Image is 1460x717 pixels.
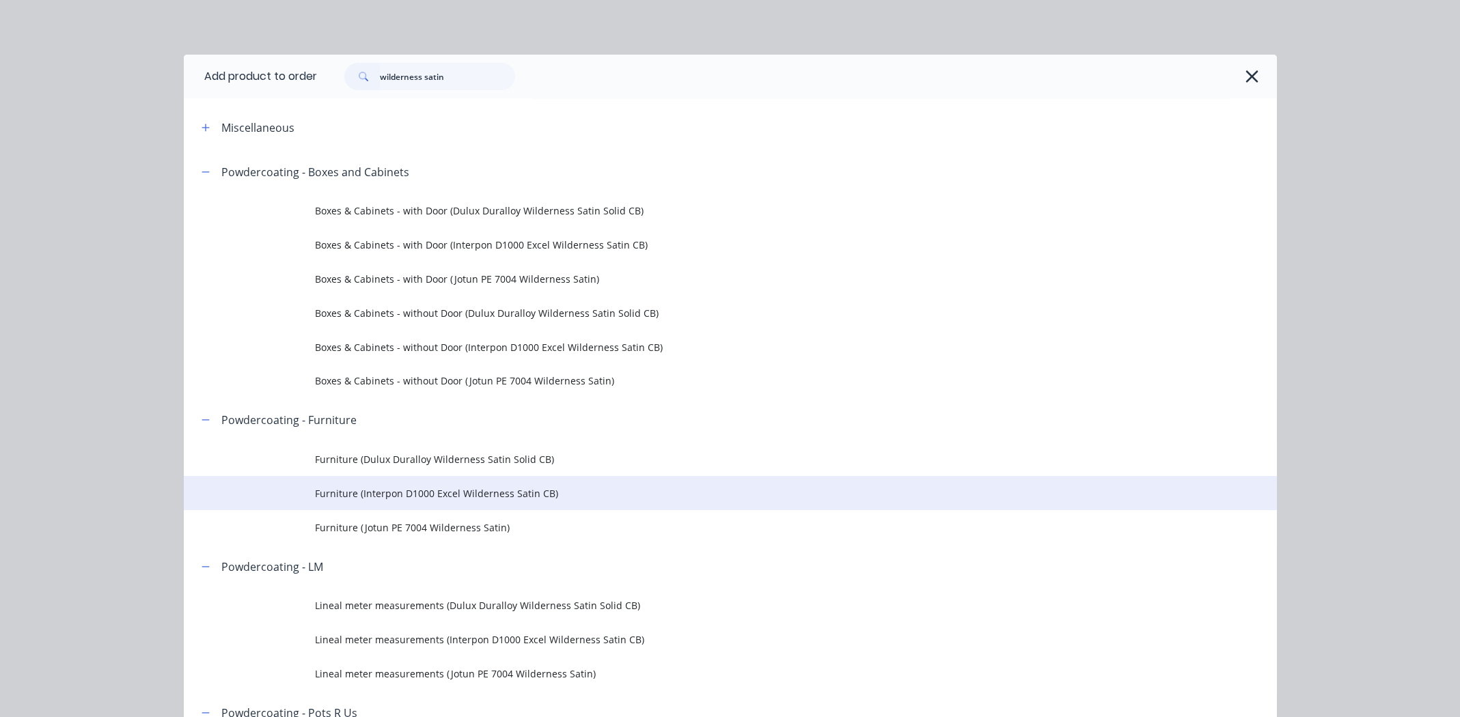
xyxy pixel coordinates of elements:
span: Boxes & Cabinets - with Door (Dulux Duralloy Wilderness Satin Solid CB) [315,203,1084,218]
span: Furniture (Dulux Duralloy Wilderness Satin Solid CB) [315,452,1084,466]
span: Furniture (Interpon D1000 Excel Wilderness Satin CB) [315,486,1084,501]
span: Boxes & Cabinets - with Door (Jotun PE 7004 Wilderness Satin) [315,272,1084,286]
div: Powdercoating - Furniture [221,412,357,428]
div: Miscellaneous [221,119,294,136]
div: Powdercoating - LM [221,559,323,575]
input: Search... [380,63,515,90]
span: Boxes & Cabinets - without Door (Jotun PE 7004 Wilderness Satin) [315,374,1084,388]
span: Lineal meter measurements (Jotun PE 7004 Wilderness Satin) [315,666,1084,681]
div: Powdercoating - Boxes and Cabinets [221,164,409,180]
span: Lineal meter measurements (Dulux Duralloy Wilderness Satin Solid CB) [315,598,1084,613]
span: Boxes & Cabinets - without Door (Dulux Duralloy Wilderness Satin Solid CB) [315,306,1084,320]
span: Furniture (Jotun PE 7004 Wilderness Satin) [315,520,1084,535]
span: Lineal meter measurements (Interpon D1000 Excel Wilderness Satin CB) [315,632,1084,647]
div: Add product to order [184,55,317,98]
span: Boxes & Cabinets - without Door (Interpon D1000 Excel Wilderness Satin CB) [315,340,1084,354]
span: Boxes & Cabinets - with Door (Interpon D1000 Excel Wilderness Satin CB) [315,238,1084,252]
